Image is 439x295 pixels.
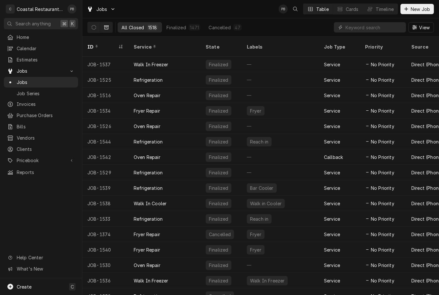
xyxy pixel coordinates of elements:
span: K [71,20,74,27]
div: Service [324,262,340,269]
a: Home [4,32,78,42]
div: Service [324,138,340,145]
div: Walk in Cooler [249,200,282,207]
div: Coastal Restaurant Repair [17,6,64,13]
button: New Job [400,4,434,14]
div: — [242,72,319,88]
div: Finalized [208,200,229,207]
div: Refrigeration [134,138,163,145]
div: JOB-1538 [82,196,129,211]
div: Cancelled [209,24,230,31]
span: No Priority [371,107,394,114]
div: JOB-1525 [82,72,129,88]
span: Purchase Orders [17,112,75,119]
a: Vendors [4,133,78,143]
span: New Job [409,6,431,13]
div: Walk In Freezer [134,277,168,284]
div: Service [324,107,340,114]
div: Refrigeration [134,169,163,176]
div: Service [324,77,340,83]
span: No Priority [371,216,394,222]
a: Reports [4,167,78,178]
div: JOB-1534 [82,103,129,118]
div: JOB-1374 [82,226,129,242]
a: Invoices [4,99,78,109]
a: Go to Jobs [84,4,118,14]
div: Table [316,6,329,13]
div: Timeline [376,6,394,13]
div: PB [67,5,76,14]
div: — [242,57,319,72]
span: No Priority [371,169,394,176]
span: No Priority [371,61,394,68]
div: Service [324,185,340,191]
div: Finalized [208,61,229,68]
span: Clients [17,146,75,152]
span: No Priority [371,200,394,207]
span: No Priority [371,231,394,238]
span: No Priority [371,154,394,161]
div: Job Type [324,43,355,50]
div: JOB-1526 [82,118,129,134]
span: Estimates [17,56,75,63]
a: Purchase Orders [4,110,78,121]
span: Home [17,34,75,41]
span: ⌘ [62,20,67,27]
div: Finalized [208,185,229,191]
div: 1518 [148,24,157,31]
span: No Priority [371,92,394,99]
div: Fryer [249,107,262,114]
span: Create [17,284,31,290]
div: Finalized [208,154,229,161]
div: Finalized [208,77,229,83]
div: — [242,257,319,273]
div: Finalized [208,216,229,222]
div: Reach in [249,138,269,145]
div: 1471 [190,24,199,31]
div: Service [324,123,340,130]
span: Job Series [17,90,75,97]
a: Go to Pricebook [4,155,78,166]
div: Finalized [208,138,229,145]
div: JOB-1539 [82,180,129,196]
div: JOB-1542 [82,149,129,165]
div: Fryer [249,231,262,238]
div: Fryer Repair [134,246,160,253]
div: PB [279,5,288,14]
div: Cards [346,6,359,13]
div: JOB-1544 [82,134,129,149]
div: Finalized [208,277,229,284]
span: No Priority [371,262,394,269]
div: Phill Blush's Avatar [67,5,76,14]
div: — [242,118,319,134]
button: View [408,22,434,32]
div: Service [324,231,340,238]
button: Search anything⌘K [4,18,78,29]
div: Walk In Freezer [134,61,168,68]
div: Finalized [208,92,229,99]
a: Job Series [4,88,78,99]
span: Calendar [17,45,75,52]
div: Bar Cooler [249,185,274,191]
span: Jobs [17,68,65,74]
div: Phill Blush's Avatar [279,5,288,14]
span: Jobs [17,79,75,86]
div: Fryer Repair [134,231,160,238]
span: No Priority [371,123,394,130]
span: C [71,283,74,290]
div: JOB-1536 [82,273,129,288]
span: No Priority [371,277,394,284]
div: Oven Repair [134,262,160,269]
div: Service [324,61,340,68]
div: — [242,165,319,180]
input: Keyword search [345,22,403,32]
div: Service [324,92,340,99]
div: JOB-1533 [82,211,129,226]
div: Refrigeration [134,216,163,222]
div: ID [87,43,117,50]
button: Open search [290,4,300,14]
div: Service [324,200,340,207]
span: No Priority [371,77,394,83]
div: Service [324,216,340,222]
span: Invoices [17,101,75,107]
